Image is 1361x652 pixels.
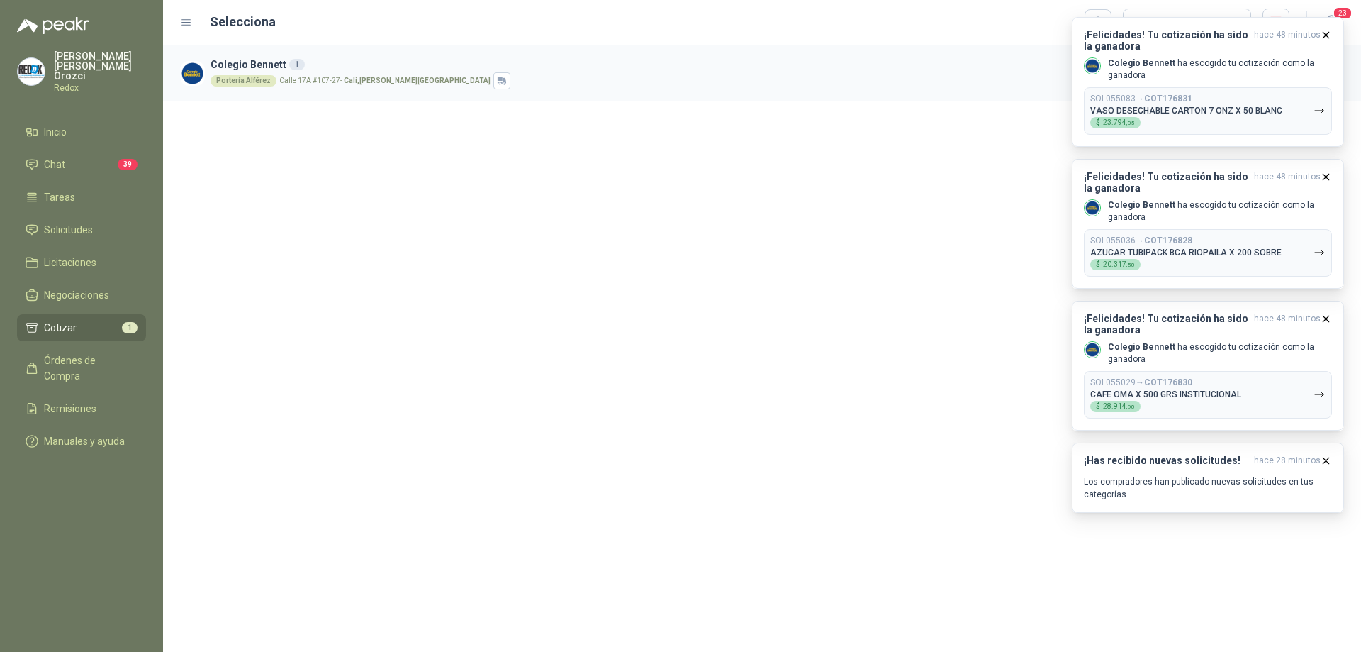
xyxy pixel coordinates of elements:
[289,59,305,70] div: 1
[1090,377,1192,388] p: SOL055029 →
[1108,199,1332,223] p: ha escogido tu cotización como la ganadora
[44,401,96,416] span: Remisiones
[1103,403,1135,410] span: 28.914
[17,347,146,389] a: Órdenes de Compra
[17,249,146,276] a: Licitaciones
[17,184,146,211] a: Tareas
[44,157,65,172] span: Chat
[1084,475,1332,501] p: Los compradores han publicado nuevas solicitudes en tus categorías.
[1084,29,1248,52] h3: ¡Felicidades! Tu cotización ha sido la ganadora
[1108,57,1332,82] p: ha escogido tu cotización como la ganadora
[1126,262,1135,268] span: ,50
[122,322,138,333] span: 1
[1254,29,1321,52] span: hace 48 minutos
[44,287,109,303] span: Negociaciones
[1090,259,1141,270] div: $
[1084,313,1248,336] h3: ¡Felicidades! Tu cotización ha sido la ganadora
[1333,6,1352,20] span: 23
[1072,159,1344,289] button: ¡Felicidades! Tu cotización ha sido la ganadorahace 48 minutos Company LogoColegio Bennett ha esc...
[1090,389,1241,399] p: CAFE OMA X 500 GRS INSTITUCIONAL
[1108,200,1175,210] b: Colegio Bennett
[1085,342,1100,358] img: Company Logo
[1126,404,1135,410] span: ,90
[1144,377,1192,387] b: COT176830
[1072,443,1344,513] button: ¡Has recibido nuevas solicitudes!hace 28 minutos Los compradores han publicado nuevas solicitudes...
[1090,117,1141,128] div: $
[1254,171,1321,194] span: hace 48 minutos
[17,151,146,178] a: Chat39
[1090,236,1192,246] p: SOL055036 →
[1090,401,1141,412] div: $
[44,353,133,384] span: Órdenes de Compra
[1254,455,1321,467] span: hace 28 minutos
[44,320,77,336] span: Cotizar
[210,12,276,32] h2: Selecciona
[17,428,146,455] a: Manuales y ayuda
[17,216,146,243] a: Solicitudes
[211,57,1238,72] h3: Colegio Bennett
[44,222,93,238] span: Solicitudes
[44,255,96,270] span: Licitaciones
[1318,10,1344,35] button: 23
[1254,313,1321,336] span: hace 48 minutos
[44,124,67,140] span: Inicio
[1103,261,1135,268] span: 20.317
[344,77,491,84] strong: Cali , [PERSON_NAME][GEOGRAPHIC_DATA]
[1084,455,1248,467] h3: ¡Has recibido nuevas solicitudes!
[44,433,125,449] span: Manuales y ayuda
[1108,341,1332,365] p: ha escogido tu cotización como la ganadora
[1085,58,1100,74] img: Company Logo
[44,189,75,205] span: Tareas
[1084,229,1332,277] button: SOL055036→COT176828AZUCAR TUBIPACK BCA RIOPAILA X 200 SOBRE$20.317,50
[17,282,146,309] a: Negociaciones
[279,77,491,84] p: Calle 17A #107-27 -
[1090,106,1282,116] p: VASO DESECHABLE CARTON 7 ONZ X 50 BLANC
[1090,94,1192,104] p: SOL055083 →
[17,118,146,145] a: Inicio
[54,84,146,92] p: Redox
[1084,171,1248,194] h3: ¡Felicidades! Tu cotización ha sido la ganadora
[1123,9,1251,37] button: Cargar cotizaciones
[17,17,89,34] img: Logo peakr
[1108,58,1175,68] b: Colegio Bennett
[1144,236,1192,245] b: COT176828
[1084,371,1332,419] button: SOL055029→COT176830CAFE OMA X 500 GRS INSTITUCIONAL$28.914,90
[180,61,205,86] img: Company Logo
[1126,120,1135,126] span: ,05
[17,395,146,422] a: Remisiones
[1084,87,1332,135] button: SOL055083→COT176831VASO DESECHABLE CARTON 7 ONZ X 50 BLANC$23.794,05
[1103,119,1135,126] span: 23.794
[211,75,276,87] div: Portería Alférez
[1072,17,1344,147] button: ¡Felicidades! Tu cotización ha sido la ganadorahace 48 minutos Company LogoColegio Bennett ha esc...
[1085,200,1100,216] img: Company Logo
[1108,342,1175,352] b: Colegio Bennett
[18,58,45,85] img: Company Logo
[118,159,138,170] span: 39
[54,51,146,81] p: [PERSON_NAME] [PERSON_NAME] Orozci
[1090,248,1282,258] p: AZUCAR TUBIPACK BCA RIOPAILA X 200 SOBRE
[1072,301,1344,431] button: ¡Felicidades! Tu cotización ha sido la ganadorahace 48 minutos Company LogoColegio Bennett ha esc...
[17,314,146,341] a: Cotizar1
[1144,94,1192,104] b: COT176831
